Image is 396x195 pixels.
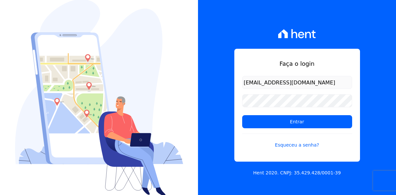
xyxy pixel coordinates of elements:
[242,115,352,128] input: Entrar
[253,169,341,176] p: Hent 2020. CNPJ: 35.429.428/0001-39
[242,59,352,68] h1: Faça o login
[242,133,352,149] a: Esqueceu a senha?
[242,76,352,89] input: Email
